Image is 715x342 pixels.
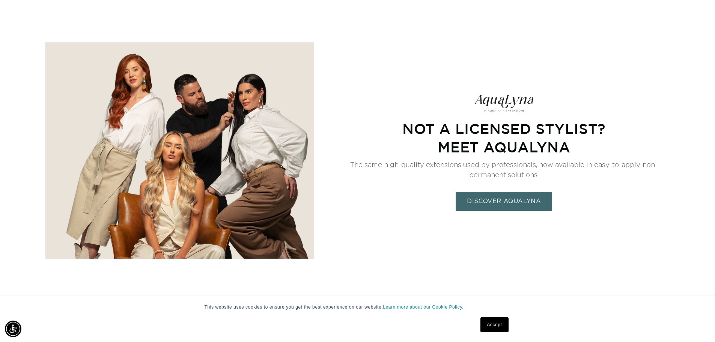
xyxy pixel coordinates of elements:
[480,317,508,332] a: Accept
[205,304,511,310] p: This website uses cookies to ensure you get the best experience on our website.
[473,94,535,112] img: logo
[383,304,464,310] a: Learn more about our Cookie Policy.
[456,191,552,211] a: DISCOVER AQUALYNA
[5,321,21,337] div: Accessibility Menu
[677,306,715,342] iframe: Chat Widget
[338,160,670,180] p: The same high-quality extensions used by professionals, now available in easy-to-apply, non-perma...
[402,119,606,157] p: Not a Licensed stylist? Meet Aqualyna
